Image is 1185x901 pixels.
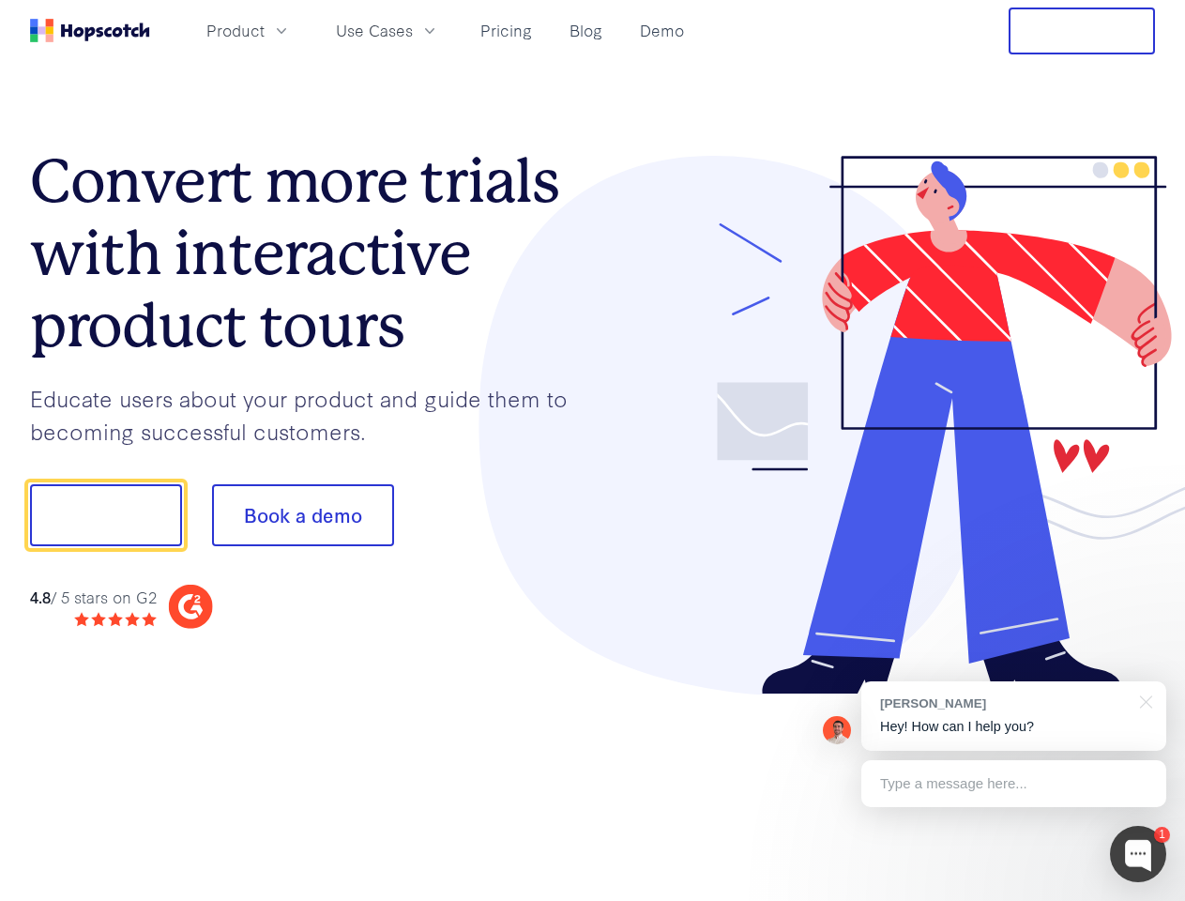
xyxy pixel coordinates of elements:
strong: 4.8 [30,586,51,607]
h1: Convert more trials with interactive product tours [30,145,593,361]
img: Mark Spera [823,716,851,744]
button: Book a demo [212,484,394,546]
span: Product [206,19,265,42]
a: Home [30,19,150,42]
span: Use Cases [336,19,413,42]
p: Educate users about your product and guide them to becoming successful customers. [30,382,593,447]
button: Free Trial [1009,8,1155,54]
p: Hey! How can I help you? [880,717,1147,737]
a: Blog [562,15,610,46]
button: Show me! [30,484,182,546]
button: Use Cases [325,15,450,46]
a: Pricing [473,15,539,46]
button: Product [195,15,302,46]
div: 1 [1154,827,1170,843]
div: [PERSON_NAME] [880,695,1129,712]
div: / 5 stars on G2 [30,586,157,609]
div: Type a message here... [861,760,1166,807]
a: Demo [632,15,691,46]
